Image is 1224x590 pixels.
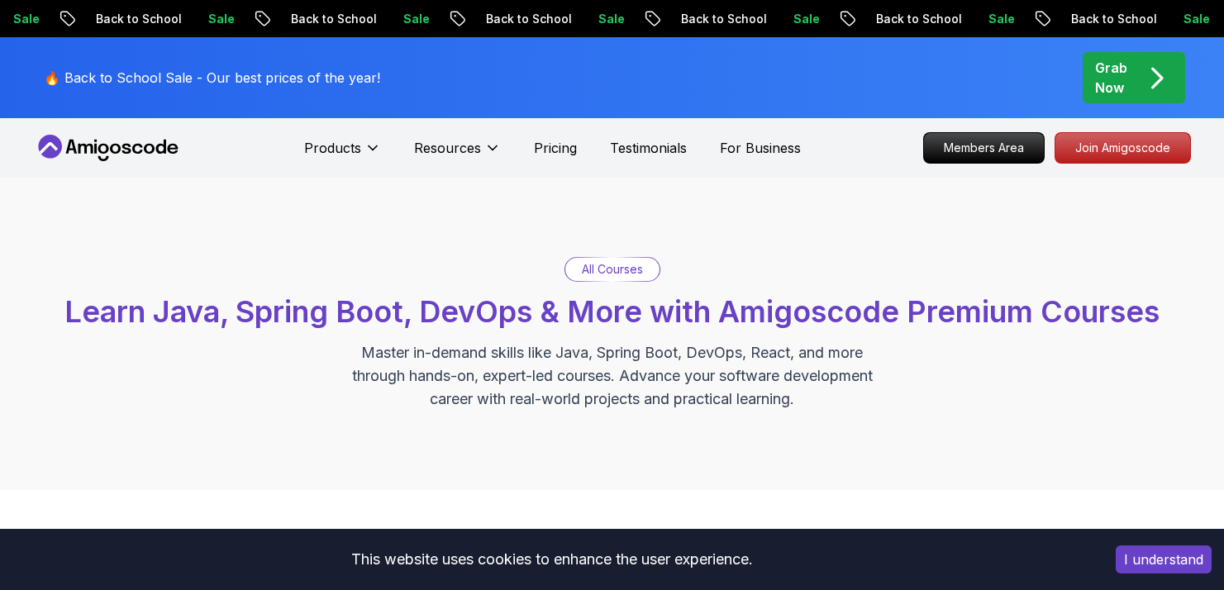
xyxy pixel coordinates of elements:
button: Accept cookies [1116,545,1212,573]
a: Join Amigoscode [1055,132,1191,164]
p: Sale [858,11,911,27]
p: All Courses [582,261,643,278]
div: This website uses cookies to enhance the user experience. [12,541,1091,578]
p: Products [304,138,361,158]
p: Sale [1053,11,1106,27]
a: For Business [720,138,801,158]
p: Resources [414,138,481,158]
p: Members Area [924,133,1044,163]
p: 🔥 Back to School Sale - Our best prices of the year! [44,68,380,88]
p: Grab Now [1095,58,1127,98]
p: Sale [468,11,521,27]
p: Sale [273,11,326,27]
p: Back to School [745,11,858,27]
p: Back to School [941,11,1053,27]
a: Testimonials [610,138,687,158]
p: Back to School [355,11,468,27]
span: Learn Java, Spring Boot, DevOps & More with Amigoscode Premium Courses [64,293,1160,330]
a: Pricing [534,138,577,158]
p: Join Amigoscode [1055,133,1190,163]
p: Sale [78,11,131,27]
a: Members Area [923,132,1045,164]
p: Master in-demand skills like Java, Spring Boot, DevOps, React, and more through hands-on, expert-... [335,341,890,411]
p: Back to School [550,11,663,27]
p: Sale [663,11,716,27]
button: Resources [414,138,501,171]
p: Back to School [160,11,273,27]
button: Products [304,138,381,171]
